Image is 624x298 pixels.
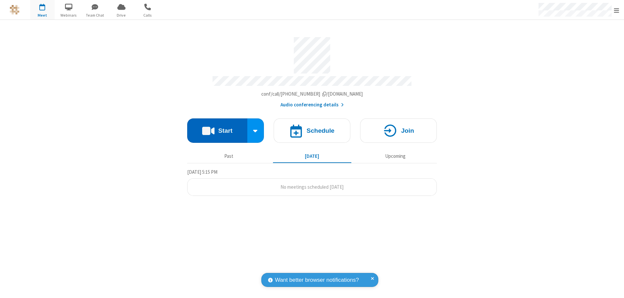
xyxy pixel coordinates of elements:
[187,118,247,143] button: Start
[10,5,19,15] img: QA Selenium DO NOT DELETE OR CHANGE
[57,12,81,18] span: Webinars
[356,150,435,162] button: Upcoming
[136,12,160,18] span: Calls
[261,90,363,98] button: Copy my meeting room linkCopy my meeting room link
[401,128,414,134] h4: Join
[190,150,268,162] button: Past
[247,118,264,143] div: Start conference options
[273,150,351,162] button: [DATE]
[187,32,437,109] section: Account details
[187,168,437,196] section: Today's Meetings
[83,12,107,18] span: Team Chat
[280,184,344,190] span: No meetings scheduled [DATE]
[274,118,350,143] button: Schedule
[187,169,217,175] span: [DATE] 5:15 PM
[360,118,437,143] button: Join
[30,12,55,18] span: Meet
[275,276,359,284] span: Want better browser notifications?
[261,91,363,97] span: Copy my meeting room link
[280,101,344,109] button: Audio conferencing details
[218,128,232,134] h4: Start
[109,12,134,18] span: Drive
[306,128,334,134] h4: Schedule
